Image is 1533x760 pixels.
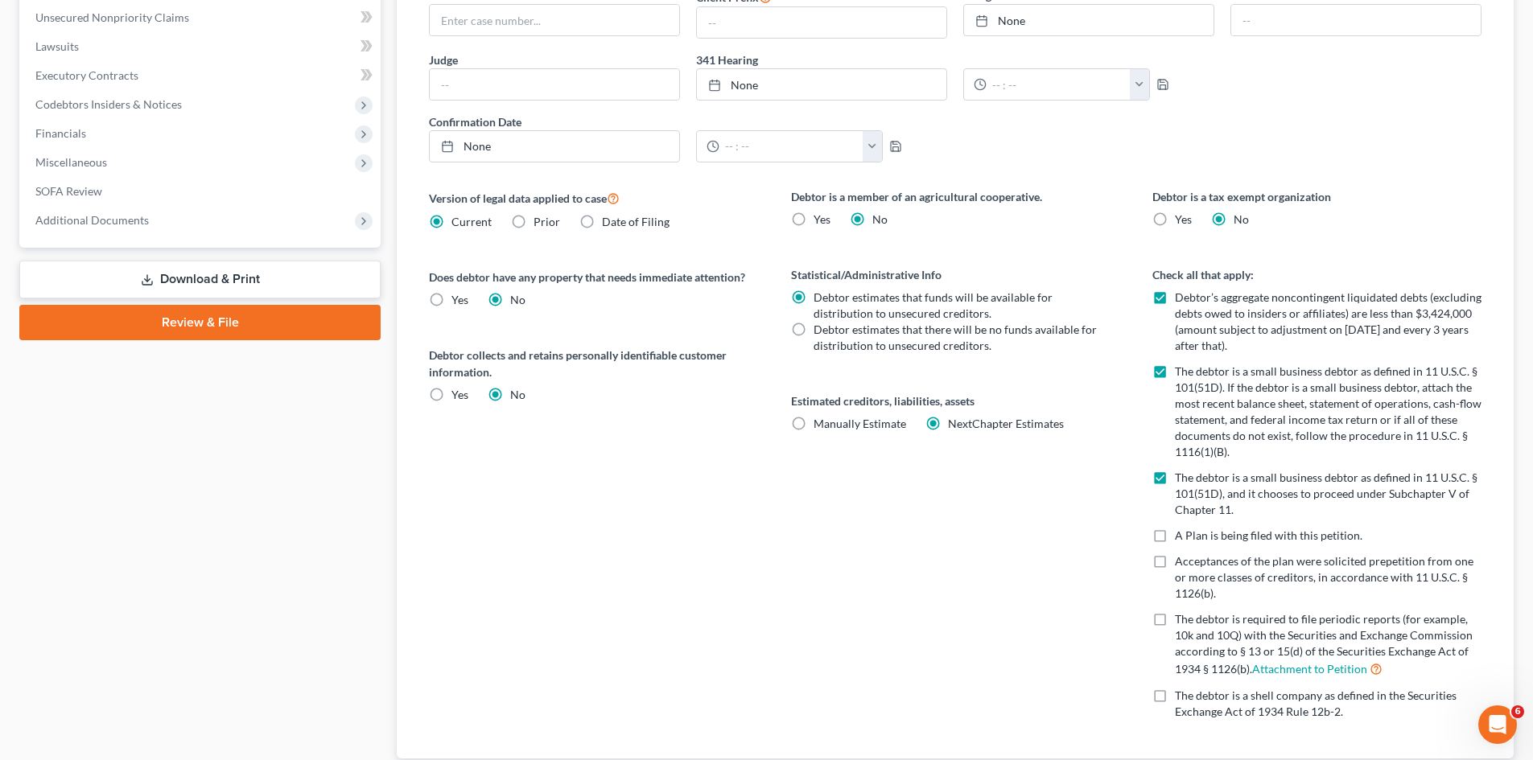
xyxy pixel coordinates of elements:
[814,322,1097,352] span: Debtor estimates that there will be no funds available for distribution to unsecured creditors.
[429,51,458,68] label: Judge
[429,347,758,380] label: Debtor collects and retains personally identifiable customer information.
[429,188,758,207] label: Version of legal data applied to case
[1152,188,1481,205] label: Debtor is a tax exempt organization
[19,261,381,298] a: Download & Print
[35,213,149,227] span: Additional Documents
[430,69,679,100] input: --
[1175,612,1473,676] span: The debtor is required to file periodic reports (for example, 10k and 10Q) with the Securities an...
[534,215,560,228] span: Prior
[1175,212,1192,226] span: Yes
[510,388,525,401] span: No
[964,5,1214,35] a: None
[19,305,381,340] a: Review & File
[697,7,946,38] input: --
[1252,662,1367,676] a: Attachment to Petition
[719,131,863,162] input: -- : --
[791,188,1120,205] label: Debtor is a member of an agricultural cooperative.
[23,32,381,61] a: Lawsuits
[430,131,679,162] a: None
[1175,290,1481,352] span: Debtor’s aggregate noncontingent liquidated debts (excluding debts owed to insiders or affiliates...
[23,177,381,206] a: SOFA Review
[421,113,955,130] label: Confirmation Date
[35,68,138,82] span: Executory Contracts
[1231,5,1481,35] input: --
[814,212,830,226] span: Yes
[791,392,1120,409] label: Estimated creditors, liabilities, assets
[23,61,381,90] a: Executory Contracts
[429,269,758,286] label: Does debtor have any property that needs immediate attention?
[35,97,182,111] span: Codebtors Insiders & Notices
[430,5,679,35] input: Enter case number...
[948,417,1064,430] span: NextChapter Estimates
[1234,212,1249,226] span: No
[451,293,468,306] span: Yes
[1152,266,1481,283] label: Check all that apply:
[602,215,670,228] span: Date of Filing
[1175,528,1362,542] span: A Plan is being filed with this petition.
[987,69,1131,100] input: -- : --
[35,126,86,140] span: Financials
[510,293,525,306] span: No
[872,212,888,226] span: No
[35,10,189,24] span: Unsecured Nonpriority Claims
[451,388,468,401] span: Yes
[35,184,102,198] span: SOFA Review
[35,155,107,169] span: Miscellaneous
[35,39,79,53] span: Lawsuits
[814,290,1053,320] span: Debtor estimates that funds will be available for distribution to unsecured creditors.
[1478,705,1517,744] iframe: Intercom live chat
[1175,554,1473,600] span: Acceptances of the plan were solicited prepetition from one or more classes of creditors, in acco...
[23,3,381,32] a: Unsecured Nonpriority Claims
[814,417,906,430] span: Manually Estimate
[688,51,1222,68] label: 341 Hearing
[1511,705,1524,718] span: 6
[1175,364,1481,458] span: The debtor is a small business debtor as defined in 11 U.S.C. § 101(51D). If the debtor is a smal...
[697,69,946,100] a: None
[451,215,492,228] span: Current
[791,266,1120,283] label: Statistical/Administrative Info
[1175,470,1477,516] span: The debtor is a small business debtor as defined in 11 U.S.C. § 101(51D), and it chooses to proce...
[1175,688,1457,718] span: The debtor is a shell company as defined in the Securities Exchange Act of 1934 Rule 12b-2.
